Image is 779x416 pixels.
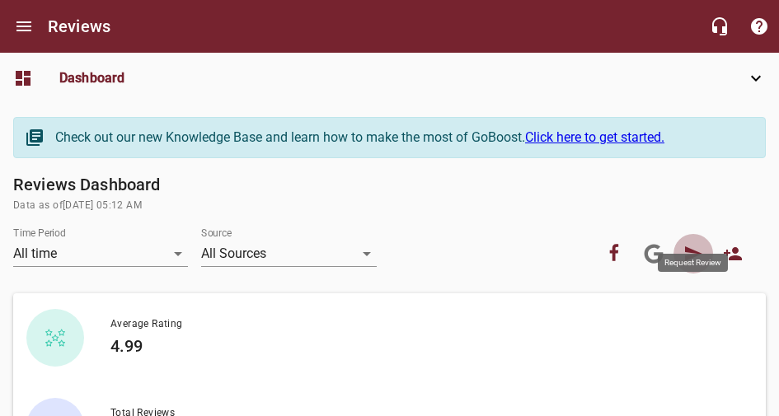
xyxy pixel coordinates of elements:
[594,234,634,273] button: Your Facebook account is connected
[110,316,739,333] span: Average Rating
[4,7,44,46] button: Open drawer
[739,7,779,46] button: Support Portal
[13,228,66,238] label: Time Period
[13,171,766,198] h6: Reviews Dashboard
[13,241,188,267] div: All time
[48,13,110,40] h6: Reviews
[110,333,739,359] h6: 4.99
[713,234,753,273] a: New User
[13,198,766,214] span: Data as of [DATE] 05:12 AM
[525,129,664,145] a: Click here to get started.
[700,7,739,46] button: Live Chat
[201,241,376,267] div: All Sources
[201,228,232,238] label: Source
[55,128,748,147] div: Check out our new Knowledge Base and learn how to make the most of GoBoost.
[634,234,673,273] a: Connect your Google account
[59,68,733,88] span: Dashboard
